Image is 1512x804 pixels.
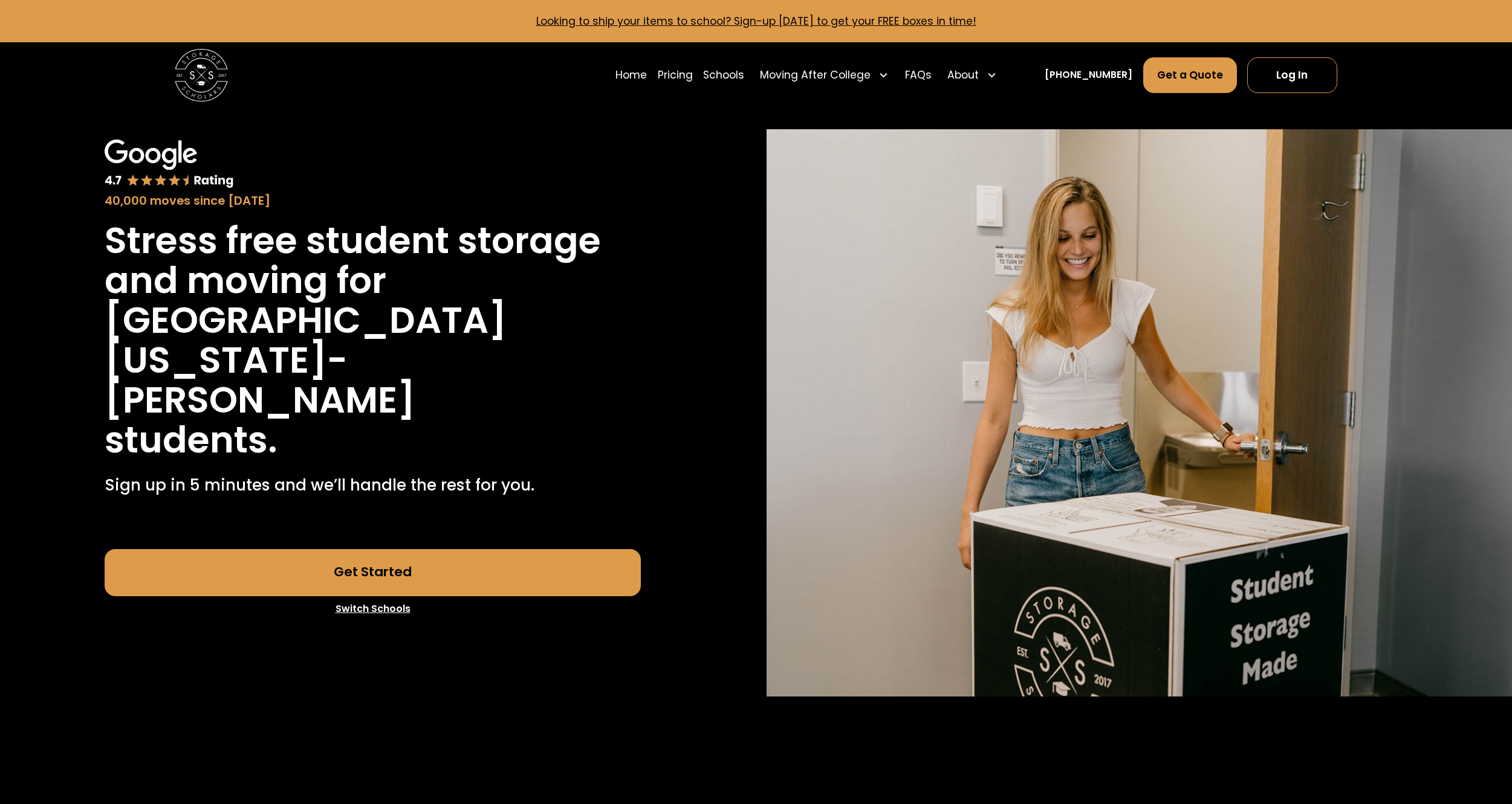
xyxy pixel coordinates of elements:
a: Switch Schools [105,596,641,622]
img: Storage Scholars main logo [175,49,227,101]
h1: students. [105,420,277,460]
img: Google 4.7 star rating [105,140,234,189]
h1: Stress free student storage and moving for [105,220,641,300]
a: Schools [703,57,744,94]
a: Get Started [105,549,641,596]
a: Pricing [658,57,693,94]
a: Log In [1247,57,1337,93]
img: Storage Scholars will have everything waiting for you in your room when you arrive to campus. [767,129,1512,696]
a: Looking to ship your items to school? Sign-up [DATE] to get your FREE boxes in time! [536,14,976,28]
a: Get a Quote [1143,57,1237,93]
div: About [943,57,1003,94]
a: [PHONE_NUMBER] [1045,68,1132,82]
a: FAQs [905,57,932,94]
div: Moving After College [760,67,871,83]
a: Home [615,57,647,94]
p: Sign up in 5 minutes and we’ll handle the rest for you. [105,473,534,497]
div: Moving After College [755,57,895,94]
h1: [GEOGRAPHIC_DATA][US_STATE]-[PERSON_NAME] [105,300,641,420]
div: About [947,67,979,83]
div: 40,000 moves since [DATE] [105,192,641,210]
